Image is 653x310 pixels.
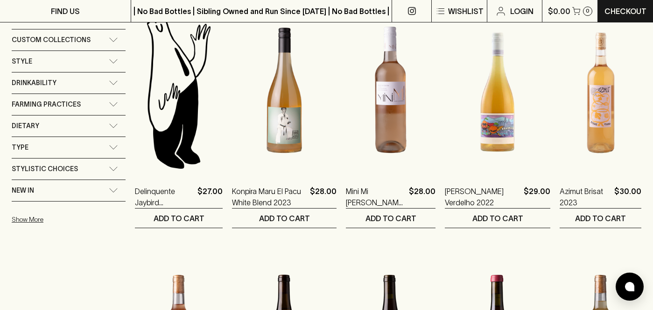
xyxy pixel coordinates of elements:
div: New In [12,180,126,201]
p: ADD TO CART [259,213,310,224]
div: Style [12,51,126,72]
div: Drinkability [12,72,126,94]
p: $27.00 [197,186,223,208]
button: ADD TO CART [445,209,550,228]
p: ADD TO CART [575,213,626,224]
a: Delinquente Jaybird [PERSON_NAME] Macerato 2025 [135,186,194,208]
p: $0.00 [548,6,570,17]
p: Checkout [604,6,646,17]
img: Azimut Brisat 2023 [560,8,641,172]
p: $29.00 [524,186,550,208]
button: ADD TO CART [560,209,641,228]
img: Mini Mi Breban Rose 2023 [346,8,435,172]
span: Farming Practices [12,99,81,110]
span: Drinkability [12,77,56,89]
p: Login [510,6,534,17]
img: Blackhearts & Sparrows Man [135,8,223,172]
img: bubble-icon [625,282,634,291]
p: ADD TO CART [365,213,416,224]
span: Type [12,142,28,153]
a: [PERSON_NAME] Verdelho 2022 [445,186,520,208]
p: $28.00 [409,186,435,208]
button: Show More [12,210,134,229]
div: Stylistic Choices [12,159,126,180]
p: $28.00 [310,186,337,208]
img: Somos Naranjito Verdelho 2022 [445,8,550,172]
img: Konpira Maru El Pacu White Blend 2023 [232,8,337,172]
div: Dietary [12,115,126,137]
p: ADD TO CART [472,213,523,224]
p: $30.00 [614,186,641,208]
span: Stylistic Choices [12,163,78,175]
div: Custom Collections [12,29,126,50]
div: Farming Practices [12,94,126,115]
button: ADD TO CART [232,209,337,228]
span: Style [12,56,32,67]
span: New In [12,185,34,196]
a: Mini Mi [PERSON_NAME] 2023 [346,186,405,208]
p: FIND US [51,6,80,17]
p: ADD TO CART [154,213,204,224]
a: Konpira Maru El Pacu White Blend 2023 [232,186,306,208]
button: ADD TO CART [135,209,223,228]
div: Type [12,137,126,158]
p: Wishlist [448,6,484,17]
button: ADD TO CART [346,209,435,228]
p: 0 [586,8,590,14]
span: Dietary [12,120,39,132]
a: Azimut Brisat 2023 [560,186,611,208]
span: Custom Collections [12,34,91,46]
